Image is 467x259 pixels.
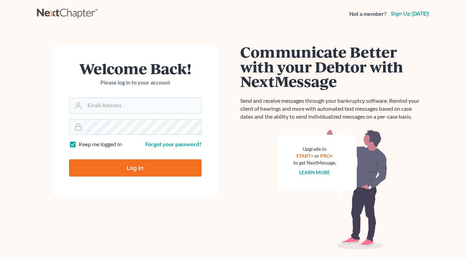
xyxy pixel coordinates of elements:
[69,159,202,177] input: Log In
[320,153,333,159] a: PRO+
[296,153,313,159] a: START+
[241,97,424,121] p: Send and receive messages through your bankruptcy software. Remind your client of hearings and mo...
[69,79,202,87] p: Please log in to your account
[389,11,430,17] a: Sign up [DATE]!
[349,10,387,18] strong: Not a member?
[85,98,201,113] input: Email Address
[79,140,122,148] label: Keep me logged in
[69,61,202,76] h1: Welcome Back!
[145,141,202,147] a: Forgot your password?
[241,44,424,89] h1: Communicate Better with your Debtor with NextMessage
[293,159,336,166] div: to get NextMessage.
[299,169,330,175] a: Learn more
[293,146,336,152] div: Upgrade to
[314,153,319,159] span: or
[277,129,387,250] img: nextmessage_bg-59042aed3d76b12b5cd301f8e5b87938c9018125f34e5fa2b7a6b67550977c72.svg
